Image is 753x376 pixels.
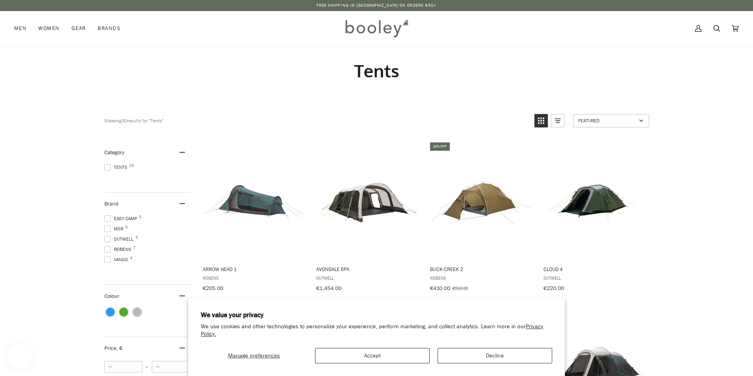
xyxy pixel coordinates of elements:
[316,275,419,281] span: Outwell
[430,284,450,292] span: €410.00
[430,266,532,273] span: Buck Creek 2
[14,11,32,46] a: Men
[92,11,126,46] a: Brands
[430,142,450,151] div: 20% off
[72,24,86,32] span: Gear
[104,236,136,243] span: Outwell
[453,285,468,292] span: €510.00
[104,215,140,222] span: Easy Camp
[202,141,306,294] a: Arrow Head 1
[104,149,125,156] span: Category
[429,148,534,253] img: Robens Buck Creek 2 Green Vineyard - Booley Galway
[201,323,552,338] p: We use cookies and other technologies to personalize your experience, perform marketing, and coll...
[438,348,552,363] button: Decline
[201,311,552,320] h2: We value your privacy
[136,236,138,239] span: 5
[98,24,121,32] span: Brands
[104,344,123,352] span: Price
[152,361,190,372] input: Maximum value
[8,344,32,368] iframe: Button to open loyalty program pop-up
[104,292,125,300] span: Colour
[104,246,134,253] span: Robens
[133,246,136,250] span: 7
[125,225,128,229] span: 9
[130,256,132,260] span: 4
[129,164,134,168] span: 29
[104,114,528,127] div: Showing results for "Tents"
[316,266,419,273] span: Avondale 6PA
[104,361,142,372] input: Minimum value
[429,141,534,294] a: Buck Creek 2
[578,117,636,124] span: Featured
[544,284,564,292] span: €220.00
[104,225,126,232] span: MSR
[542,148,647,253] img: Outwell Cloud 4 - Green Booley Galway
[430,275,532,281] span: Robens
[544,275,646,281] span: Outwell
[544,266,646,273] span: Cloud 4
[202,148,306,253] img: Robens Arrow Head 1 Blue - Booley Galway
[104,60,649,82] h1: Tents
[342,17,411,40] img: Booley
[315,148,420,253] img: Outwell Avondale 6PA - Booley Galway
[121,117,127,124] b: 30
[133,308,142,316] span: Colour: Grey
[315,348,430,363] button: Accept
[119,308,128,316] span: Colour: Green
[573,114,649,127] a: Sort options
[14,24,26,32] span: Men
[139,215,142,219] span: 5
[316,284,342,292] span: €1,454.00
[32,11,65,46] a: Women
[534,114,548,127] a: View grid mode
[551,114,564,127] a: View list mode
[142,363,152,370] span: –
[116,344,123,352] span: , €
[542,141,647,294] a: Cloud 4
[38,24,59,32] span: Women
[228,352,280,359] span: Manage preferences
[203,275,305,281] span: Robens
[317,2,437,9] p: Free Shipping in [GEOGRAPHIC_DATA] on Orders €50+
[201,323,543,338] a: Privacy Policy.
[66,11,92,46] a: Gear
[104,200,119,208] span: Brand
[203,284,223,292] span: €205.00
[201,348,307,363] button: Manage preferences
[106,308,115,316] span: Colour: Blue
[203,266,305,273] span: Arrow Head 1
[104,164,130,171] span: Tents
[104,256,130,263] span: Vango
[315,141,420,294] a: Avondale 6PA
